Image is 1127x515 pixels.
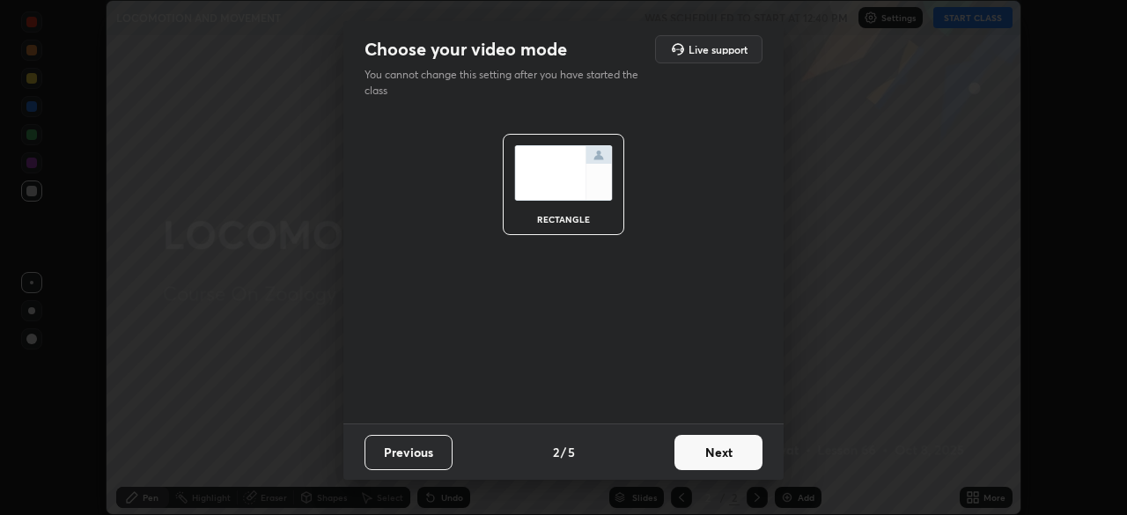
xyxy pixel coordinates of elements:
[689,44,748,55] h5: Live support
[553,443,559,461] h4: 2
[365,435,453,470] button: Previous
[365,38,567,61] h2: Choose your video mode
[528,215,599,224] div: rectangle
[514,145,613,201] img: normalScreenIcon.ae25ed63.svg
[365,67,650,99] p: You cannot change this setting after you have started the class
[568,443,575,461] h4: 5
[561,443,566,461] h4: /
[674,435,762,470] button: Next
